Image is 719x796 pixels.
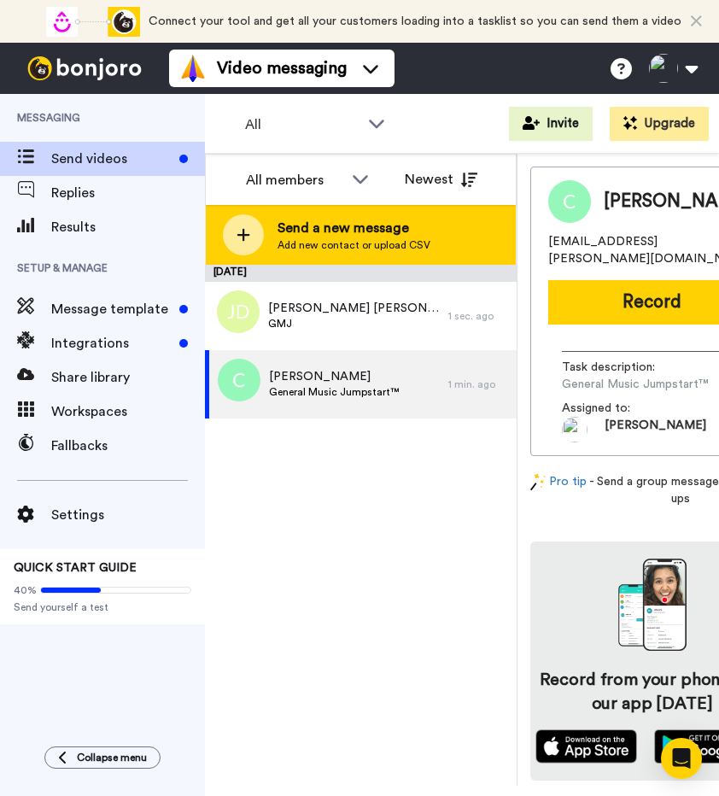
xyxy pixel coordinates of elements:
div: 1 min. ago [448,378,508,391]
img: bj-logo-header-white.svg [20,56,149,80]
span: Connect your tool and get all your customers loading into a tasklist so you can send them a video... [149,15,681,70]
span: QUICK START GUIDE [14,562,137,574]
span: Assigned to: [562,400,681,417]
span: Integrations [51,333,172,354]
span: GMJ [268,317,440,331]
div: [DATE] [205,265,517,282]
span: Settings [51,505,205,525]
div: Open Intercom Messenger [661,738,702,779]
img: magic-wand.svg [530,473,546,491]
div: All members [246,170,343,190]
span: General Music Jumpstart™ [269,385,399,399]
a: Pro tip [530,473,587,507]
img: appstore [535,729,637,764]
span: Message template [51,299,172,319]
span: Task description : [562,359,681,376]
span: 40% [14,583,37,597]
button: Invite [509,107,593,141]
div: 1 sec. ago [448,309,508,323]
img: vm-color.svg [179,55,207,82]
img: ALV-UjXc-WN47IGTwCI0Ov_-8EXe6l30uqoRWyrAJ0M9brKevNwzaNk2lxmbu4PqpwP06d5KCovn9PQtAKn3bgnLUcewWx523... [562,417,587,442]
span: Replies [51,183,205,203]
span: Results [51,217,205,237]
div: animation [46,7,140,37]
span: [PERSON_NAME] [PERSON_NAME] [268,300,440,317]
span: Video messaging [217,56,347,80]
span: Add new contact or upload CSV [278,238,430,252]
span: [PERSON_NAME] [269,368,399,385]
span: Send videos [51,149,172,169]
button: Newest [392,162,490,196]
span: Workspaces [51,401,205,422]
img: download [618,559,687,651]
span: Send yourself a test [14,600,191,614]
span: [PERSON_NAME] [605,417,706,442]
button: Upgrade [610,107,709,141]
span: Send a new message [278,218,430,238]
img: c.png [218,359,260,401]
span: Fallbacks [51,436,205,456]
span: Share library [51,367,205,388]
img: Image of Carey-Lyn [548,180,591,223]
span: Collapse menu [77,751,147,764]
button: Collapse menu [44,746,161,769]
img: avatar [217,290,260,333]
span: All [245,114,359,135]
